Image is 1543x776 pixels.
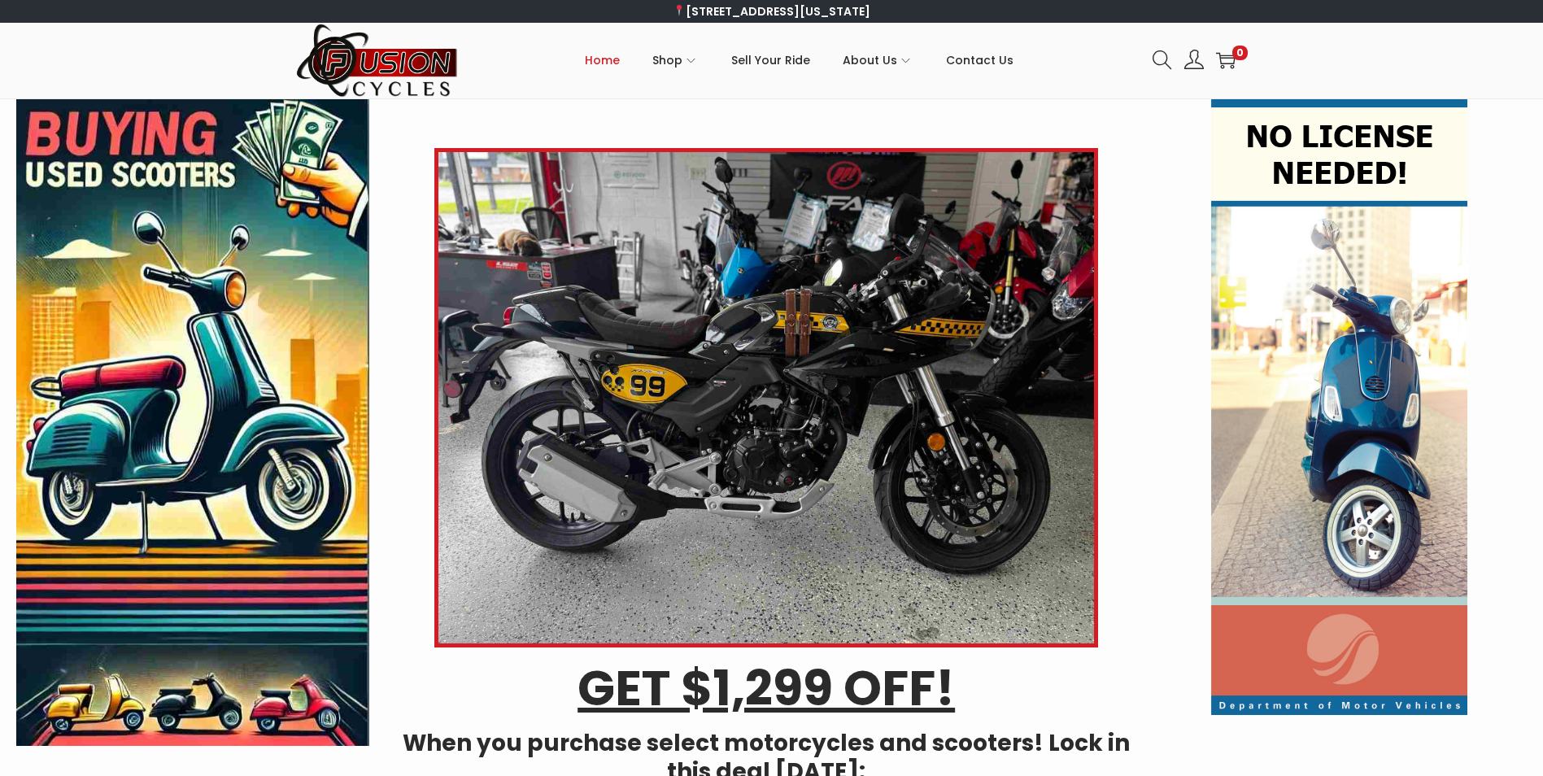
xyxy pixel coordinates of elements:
a: Sell Your Ride [731,24,810,97]
a: Contact Us [946,24,1013,97]
a: Home [585,24,620,97]
a: Shop [652,24,699,97]
span: Shop [652,40,682,81]
img: Woostify retina logo [296,23,459,98]
span: About Us [843,40,897,81]
span: Sell Your Ride [731,40,810,81]
img: 📍 [673,5,685,16]
u: GET $1,299 OFF! [578,654,955,722]
a: [STREET_ADDRESS][US_STATE] [673,3,870,20]
nav: Primary navigation [459,24,1140,97]
span: Home [585,40,620,81]
a: About Us [843,24,913,97]
a: 0 [1216,50,1236,70]
span: Contact Us [946,40,1013,81]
